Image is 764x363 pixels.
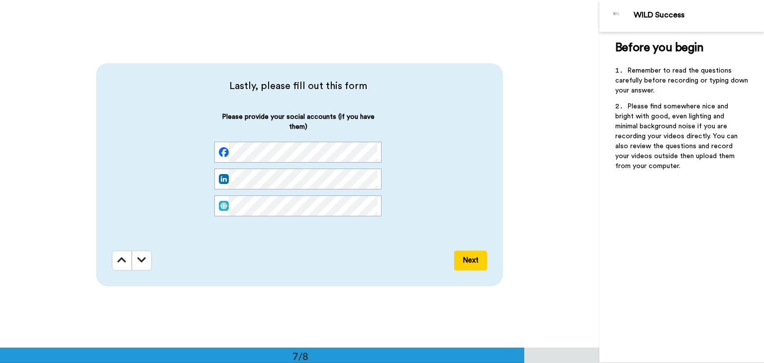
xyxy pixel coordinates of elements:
span: Please provide your social accounts (if you have them) [214,112,382,142]
button: Next [454,251,487,271]
span: Remember to read the questions carefully before recording or typing down your answer. [615,67,750,94]
div: 7/8 [277,349,324,363]
img: Profile Image [605,4,629,28]
div: WILD Success [634,10,764,20]
img: linked-in.png [219,174,229,184]
span: Lastly, please fill out this form [112,79,484,93]
span: Please find somewhere nice and bright with good, even lighting and minimal background noise if yo... [615,103,740,170]
img: facebook.svg [219,147,229,157]
img: web.svg [219,201,229,211]
span: Before you begin [615,42,703,54]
